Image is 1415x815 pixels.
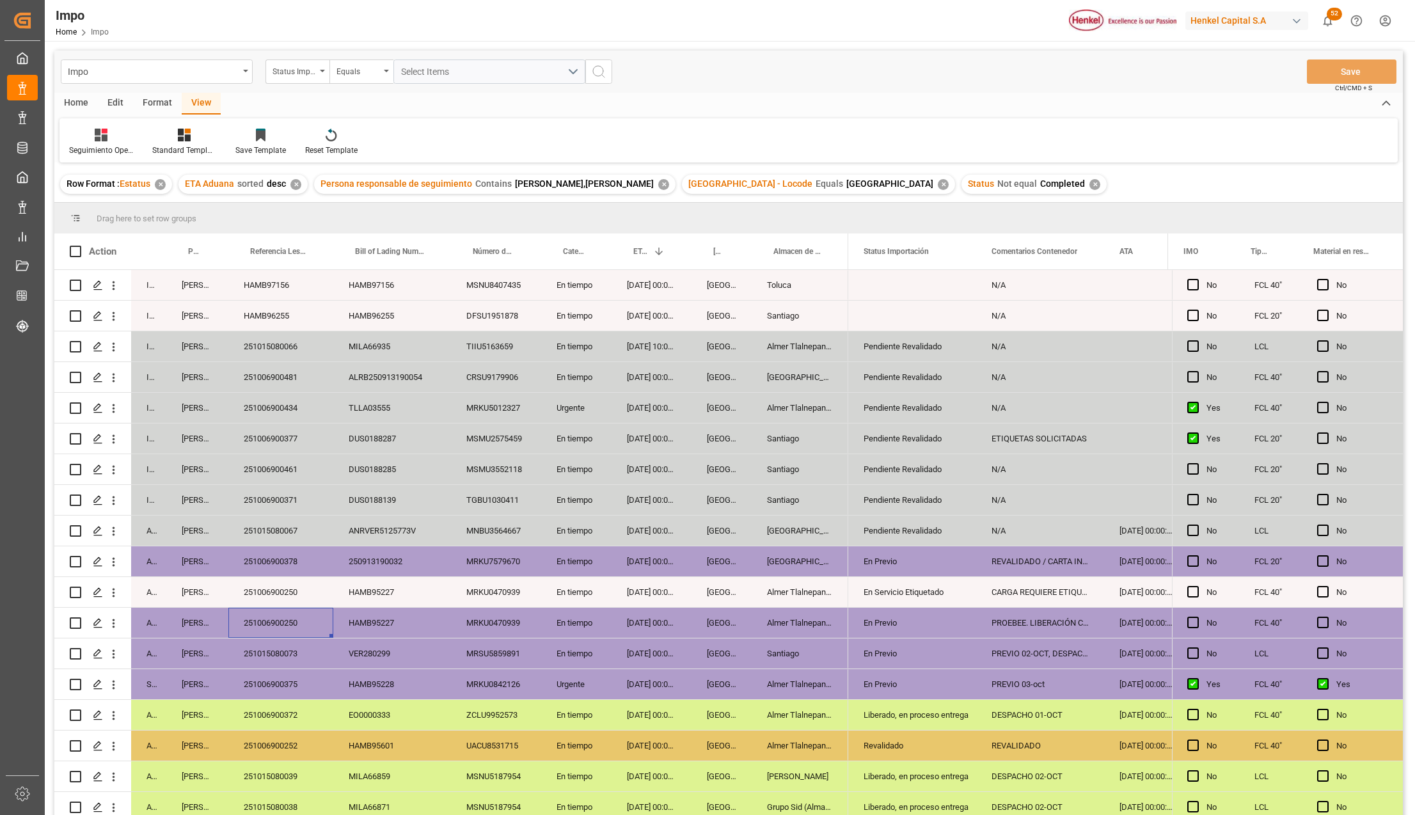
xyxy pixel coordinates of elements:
[541,638,612,669] div: En tiempo
[612,516,692,546] div: [DATE] 00:00:00
[182,93,221,115] div: View
[752,454,848,484] div: Santiago
[131,761,166,791] div: Arrived
[1172,423,1403,454] div: Press SPACE to select this row.
[228,393,333,423] div: 251006900434
[54,546,848,577] div: Press SPACE to select this row.
[54,362,848,393] div: Press SPACE to select this row.
[541,393,612,423] div: Urgente
[612,700,692,730] div: [DATE] 00:00:00
[541,423,612,454] div: En tiempo
[131,485,166,515] div: In progress
[250,247,306,256] span: Referencia Leschaco
[68,63,239,79] div: Impo
[1172,546,1403,577] div: Press SPACE to select this row.
[612,423,692,454] div: [DATE] 00:00:00
[1307,59,1396,84] button: Save
[692,608,752,638] div: [GEOGRAPHIC_DATA]
[752,546,848,576] div: [GEOGRAPHIC_DATA]
[131,454,166,484] div: In progress
[333,516,451,546] div: ANRVER5125773V
[228,577,333,607] div: 251006900250
[228,546,333,576] div: 251006900378
[333,700,451,730] div: EO0000333
[273,63,316,77] div: Status Importación
[473,247,514,256] span: Número de Contenedor
[393,59,585,84] button: open menu
[541,731,612,761] div: En tiempo
[612,731,692,761] div: [DATE] 00:00:00
[752,731,848,761] div: Almer Tlalnepantla
[228,608,333,638] div: 251006900250
[166,546,228,576] div: [PERSON_NAME]
[54,731,848,761] div: Press SPACE to select this row.
[773,247,821,256] span: Almacen de entrega
[333,362,451,392] div: ALRB250913190054
[658,179,669,190] div: ✕
[1239,577,1302,607] div: FCL 40"
[228,454,333,484] div: 251006900461
[692,362,752,392] div: [GEOGRAPHIC_DATA]
[1172,516,1403,546] div: Press SPACE to select this row.
[166,485,228,515] div: [PERSON_NAME]
[54,423,848,454] div: Press SPACE to select this row.
[1239,761,1302,791] div: LCL
[1342,6,1371,35] button: Help Center
[475,178,512,189] span: Contains
[692,669,752,699] div: [GEOGRAPHIC_DATA]
[1172,362,1403,393] div: Press SPACE to select this row.
[451,454,541,484] div: MSMU3552118
[1172,761,1403,792] div: Press SPACE to select this row.
[228,516,333,546] div: 251015080067
[131,516,166,546] div: Arrived
[1185,8,1313,33] button: Henkel Capital S.A
[752,270,848,300] div: Toluca
[1335,83,1372,93] span: Ctrl/CMD + S
[752,301,848,331] div: Santiago
[541,301,612,331] div: En tiempo
[1089,179,1100,190] div: ✕
[752,700,848,730] div: Almer Tlalnepantla
[1172,700,1403,731] div: Press SPACE to select this row.
[1239,393,1302,423] div: FCL 40"
[54,638,848,669] div: Press SPACE to select this row.
[1239,423,1302,454] div: FCL 20"
[166,700,228,730] div: [PERSON_NAME]
[692,331,752,361] div: [GEOGRAPHIC_DATA]
[333,485,451,515] div: DUS0188139
[451,577,541,607] div: MRKU0470939
[166,423,228,454] div: [PERSON_NAME]
[54,608,848,638] div: Press SPACE to select this row.
[166,577,228,607] div: [PERSON_NAME]
[235,145,286,156] div: Save Template
[976,638,1104,669] div: PREVIO 02-OCT, DESPACHO 03-OCT
[1172,393,1403,423] div: Press SPACE to select this row.
[612,393,692,423] div: [DATE] 00:00:00
[846,178,933,189] span: [GEOGRAPHIC_DATA]
[333,638,451,669] div: VER280299
[541,454,612,484] div: En tiempo
[1239,454,1302,484] div: FCL 20"
[612,362,692,392] div: [DATE] 00:00:00
[451,761,541,791] div: MSNU5187954
[1239,516,1302,546] div: LCL
[612,301,692,331] div: [DATE] 00:00:00
[692,423,752,454] div: [GEOGRAPHIC_DATA]
[1239,270,1302,300] div: FCL 40"
[1104,516,1188,546] div: [DATE] 00:00:00
[54,301,848,331] div: Press SPACE to select this row.
[752,393,848,423] div: Almer Tlalnepantla
[333,669,451,699] div: HAMB95228
[1172,608,1403,638] div: Press SPACE to select this row.
[166,362,228,392] div: [PERSON_NAME]
[976,423,1104,454] div: ETIQUETAS SOLICITADAS
[1104,638,1188,669] div: [DATE] 00:00:00
[612,270,692,300] div: [DATE] 00:00:00
[54,454,848,485] div: Press SPACE to select this row.
[131,423,166,454] div: In progress
[451,393,541,423] div: MRKU5012327
[612,577,692,607] div: [DATE] 00:00:00
[968,178,994,189] span: Status
[54,393,848,423] div: Press SPACE to select this row.
[451,669,541,699] div: MRKU0842126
